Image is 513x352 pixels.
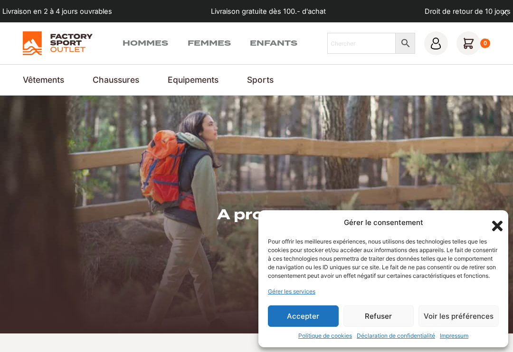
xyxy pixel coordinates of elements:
[418,305,499,327] button: Voir les préférences
[480,39,490,48] div: 0
[327,33,396,54] input: Chercher
[425,6,511,17] p: Droit de retour de 10 jours
[217,205,296,224] h1: A propos
[23,31,93,55] img: Factory Sport Outlet
[357,332,435,340] a: Déclaration de confidentialité
[247,74,274,86] a: Sports
[250,38,297,49] a: Enfants
[268,237,498,280] div: Pour offrir les meilleures expériences, nous utilisons des technologies telles que les cookies po...
[211,6,326,17] p: Livraison gratuite dès 100.- d'achat
[23,74,64,86] a: Vêtements
[496,5,513,21] button: dismiss
[344,217,423,228] div: Gérer le consentement
[2,6,112,17] p: Livraison en 2 à 4 jours ouvrables
[93,74,139,86] a: Chaussures
[343,305,414,327] button: Refuser
[123,38,168,49] a: Hommes
[268,305,339,327] button: Accepter
[298,332,352,340] a: Politique de cookies
[268,287,315,296] a: Gérer les services
[440,332,468,340] a: Impressum
[489,218,499,227] div: Fermer la boîte de dialogue
[188,38,231,49] a: Femmes
[168,74,218,86] a: Equipements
